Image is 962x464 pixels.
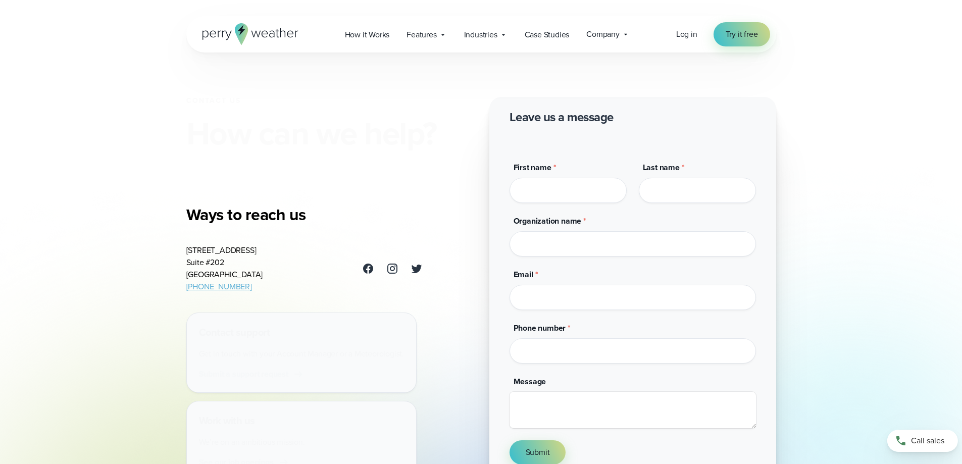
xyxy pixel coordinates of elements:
span: Last name [643,162,680,173]
h2: Leave us a message [510,109,614,125]
a: Log in [676,28,697,40]
a: Case Studies [516,24,578,45]
span: How it Works [345,29,390,41]
span: Email [514,269,533,280]
span: Case Studies [525,29,570,41]
span: Try it free [726,28,758,40]
a: [PHONE_NUMBER] [186,281,252,292]
span: Company [586,28,620,40]
span: Industries [464,29,497,41]
span: Message [514,376,546,387]
span: Submit [526,446,550,458]
span: Features [407,29,436,41]
span: Organization name [514,215,582,227]
span: Call sales [903,435,936,447]
span: Phone number [514,322,566,334]
a: Try it free [714,22,770,46]
a: Call sales [879,430,950,452]
span: First name [514,162,551,173]
a: How it Works [336,24,398,45]
h3: Ways to reach us [186,204,423,225]
address: [STREET_ADDRESS] Suite #202 [GEOGRAPHIC_DATA] [186,244,263,293]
